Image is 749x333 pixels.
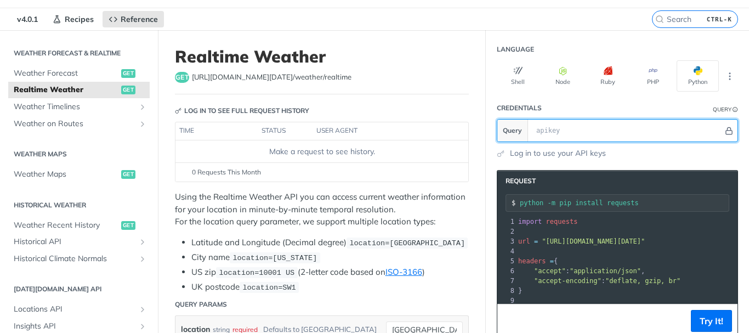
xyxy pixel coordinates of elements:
[632,60,674,92] button: PHP
[385,267,422,277] a: ISO-3166
[570,267,641,275] span: "application/json"
[8,48,150,58] h2: Weather Forecast & realtime
[534,277,602,285] span: "accept-encoding"
[175,191,469,228] p: Using the Realtime Weather API you can access current weather information for your location in mi...
[8,166,150,183] a: Weather Mapsget
[138,238,147,246] button: Show subpages for Historical API
[232,254,317,262] span: location=[US_STATE]
[8,251,150,267] a: Historical Climate NormalsShow subpages for Historical Climate Normals
[518,257,558,265] span: {
[14,118,135,129] span: Weather on Routes
[138,322,147,331] button: Show subpages for Insights API
[510,148,606,159] a: Log in to use your API keys
[14,236,135,247] span: Historical API
[8,301,150,318] a: Locations APIShow subpages for Locations API
[47,11,100,27] a: Recipes
[14,220,118,231] span: Weather Recent History
[534,238,538,245] span: =
[497,227,516,236] div: 2
[14,304,135,315] span: Locations API
[725,71,735,81] svg: More ellipsis
[175,106,309,116] div: Log in to see full request history
[503,313,518,329] button: Copy to clipboard
[175,108,181,114] svg: Key
[14,253,135,264] span: Historical Climate Normals
[8,99,150,115] a: Weather TimelinesShow subpages for Weather Timelines
[14,169,118,180] span: Weather Maps
[8,116,150,132] a: Weather on RoutesShow subpages for Weather on Routes
[704,14,735,25] kbd: CTRL-K
[258,122,313,140] th: status
[497,286,516,296] div: 8
[175,47,469,66] h1: Realtime Weather
[534,267,566,275] span: "accept"
[14,68,118,79] span: Weather Forecast
[180,146,464,157] div: Make a request to see history.
[121,86,135,94] span: get
[677,60,719,92] button: Python
[8,217,150,234] a: Weather Recent Historyget
[542,238,645,245] span: "[URL][DOMAIN_NAME][DATE]"
[497,266,516,276] div: 6
[503,126,522,136] span: Query
[497,103,542,113] div: Credentials
[655,15,664,24] svg: Search
[722,68,738,84] button: More Languages
[531,120,723,142] input: apikey
[219,269,294,277] span: location=10001 US
[497,276,516,286] div: 7
[191,236,469,249] li: Latitude and Longitude (Decimal degree)
[8,234,150,250] a: Historical APIShow subpages for Historical API
[713,105,738,114] div: QueryInformation
[497,120,528,142] button: Query
[191,281,469,294] li: UK postcode
[518,238,530,245] span: url
[518,277,680,285] span: :
[121,14,158,24] span: Reference
[518,287,522,295] span: }
[14,101,135,112] span: Weather Timelines
[497,236,516,246] div: 3
[192,72,351,83] span: https://api.tomorrow.io/v4/weather/realtime
[733,107,738,112] i: Information
[723,125,735,136] button: Hide
[191,266,469,279] li: US zip (2-letter code based on )
[138,120,147,128] button: Show subpages for Weather on Routes
[242,284,296,292] span: location=SW1
[8,82,150,98] a: Realtime Weatherget
[8,149,150,159] h2: Weather Maps
[121,170,135,179] span: get
[497,44,534,54] div: Language
[8,65,150,82] a: Weather Forecastget
[14,321,135,332] span: Insights API
[8,284,150,294] h2: [DATE][DOMAIN_NAME] API
[497,296,516,306] div: 9
[65,14,94,24] span: Recipes
[542,60,584,92] button: Node
[497,217,516,227] div: 1
[121,69,135,78] span: get
[497,256,516,266] div: 5
[691,310,732,332] button: Try It!
[138,305,147,314] button: Show subpages for Locations API
[103,11,164,27] a: Reference
[191,251,469,264] li: City name
[138,255,147,263] button: Show subpages for Historical Climate Normals
[138,103,147,111] button: Show subpages for Weather Timelines
[497,60,539,92] button: Shell
[121,221,135,230] span: get
[14,84,118,95] span: Realtime Weather
[713,105,731,114] div: Query
[518,267,645,275] span: : ,
[11,11,44,27] span: v4.0.1
[175,122,258,140] th: time
[8,200,150,210] h2: Historical Weather
[605,277,680,285] span: "deflate, gzip, br"
[546,218,578,225] span: requests
[518,218,542,225] span: import
[175,300,227,309] div: Query Params
[587,60,629,92] button: Ruby
[175,72,189,83] span: get
[313,122,446,140] th: user agent
[518,257,546,265] span: headers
